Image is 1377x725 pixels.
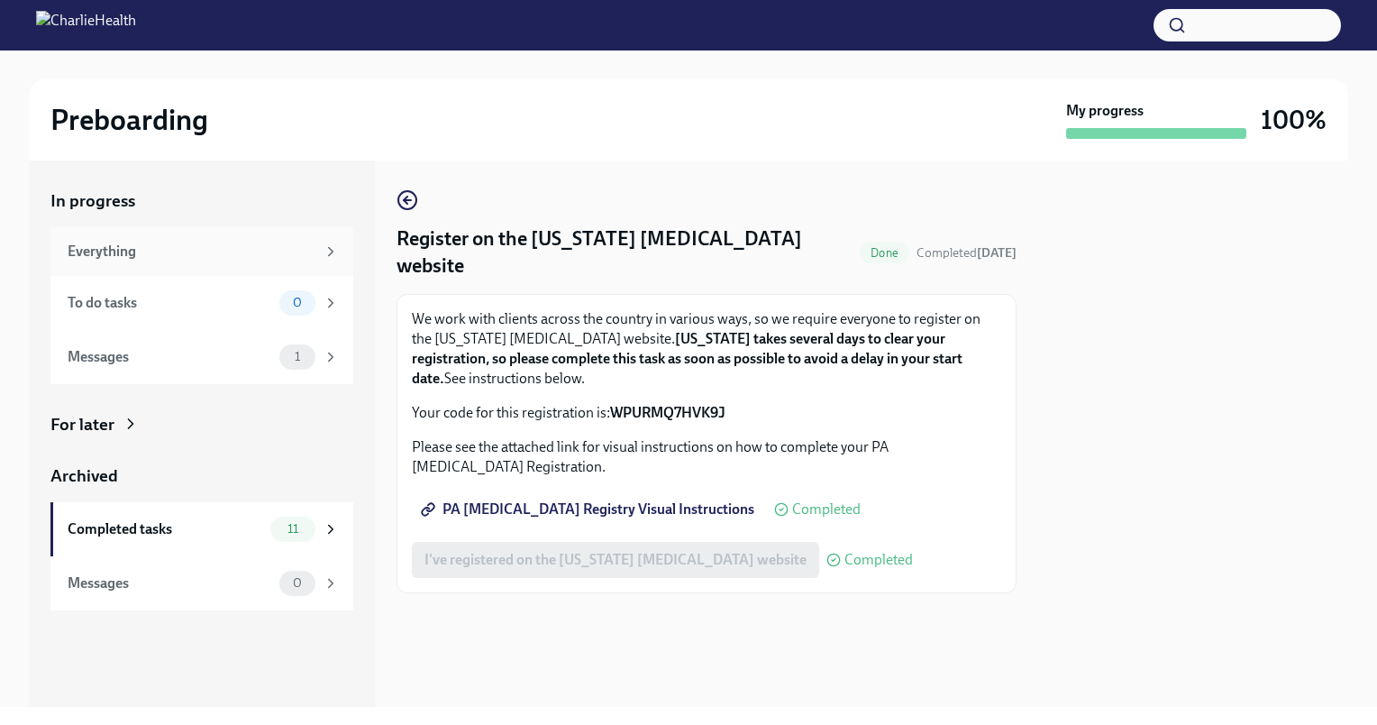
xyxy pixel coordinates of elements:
div: Messages [68,574,272,593]
span: 11 [277,522,309,536]
div: Messages [68,347,272,367]
a: For later [50,413,353,436]
strong: My progress [1066,101,1144,121]
span: 1 [284,350,311,363]
a: Completed tasks11 [50,502,353,556]
span: September 29th, 2025 16:35 [916,244,1017,262]
h4: Register on the [US_STATE] [MEDICAL_DATA] website [397,225,853,280]
h2: Preboarding [50,102,208,138]
a: Everything [50,227,353,276]
img: CharlieHealth [36,11,136,40]
strong: [DATE] [977,245,1017,261]
div: Everything [68,242,315,262]
p: We work with clients across the country in various ways, so we require everyone to register on th... [412,309,1001,389]
span: Done [860,246,909,260]
h3: 100% [1261,104,1327,136]
span: 0 [282,576,313,590]
p: Please see the attached link for visual instructions on how to complete your PA [MEDICAL_DATA] Re... [412,437,1001,477]
div: To do tasks [68,293,272,313]
div: For later [50,413,114,436]
span: 0 [282,296,313,309]
a: In progress [50,189,353,213]
strong: [US_STATE] takes several days to clear your registration, so please complete this task as soon as... [412,330,962,387]
span: Completed [916,245,1017,261]
a: Archived [50,464,353,488]
strong: WPURMQ7HVK9J [610,404,725,421]
div: Completed tasks [68,519,263,539]
span: PA [MEDICAL_DATA] Registry Visual Instructions [424,500,754,519]
a: Messages1 [50,330,353,384]
span: Completed [844,553,913,567]
p: Your code for this registration is: [412,403,1001,423]
a: Messages0 [50,556,353,610]
a: PA [MEDICAL_DATA] Registry Visual Instructions [412,491,767,528]
span: Completed [792,502,861,517]
a: To do tasks0 [50,276,353,330]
